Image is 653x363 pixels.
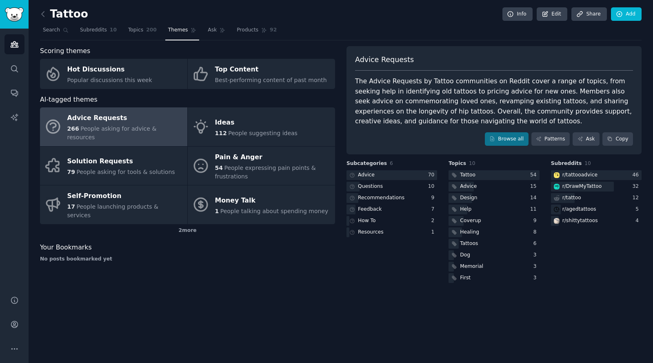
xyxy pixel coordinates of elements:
div: Dog [460,252,470,259]
span: 10 [584,160,591,166]
a: r/tattoo12 [551,193,642,203]
a: Recommendations9 [346,193,437,203]
div: Top Content [215,63,327,76]
div: Help [460,206,471,213]
div: The Advice Requests by Tattoo communities on Reddit cover a range of topics, from seeking help in... [355,76,633,127]
a: Themes [165,24,200,40]
div: Ideas [215,116,298,129]
span: AI-tagged themes [40,95,98,105]
span: People asking for tools & solutions [76,169,175,175]
a: shittytattoosr/shittytattoos4 [551,216,642,226]
div: 1 [431,229,438,236]
div: r/ DrawMyTattoo [562,183,602,190]
span: 92 [270,27,277,34]
div: 7 [431,206,438,213]
a: Solution Requests79People asking for tools & solutions [40,147,187,185]
div: Questions [358,183,383,190]
div: How To [358,217,376,225]
div: 9 [533,217,540,225]
a: Ask [573,132,600,146]
a: Patterns [531,132,570,146]
span: 17 [67,203,75,210]
a: DrawMyTattoor/DrawMyTattoo32 [551,182,642,192]
div: 2 [431,217,438,225]
div: Advice [460,183,477,190]
div: Design [460,194,477,202]
span: Themes [168,27,188,34]
a: Memorial3 [449,262,539,272]
a: Hot DiscussionsPopular discussions this week [40,59,187,89]
span: 79 [67,169,75,175]
span: Topics [449,160,466,167]
a: Advice Requests266People asking for advice & resources [40,107,187,146]
div: 70 [428,171,438,179]
a: Dog3 [449,250,539,261]
a: Products92 [234,24,280,40]
a: Self-Promotion17People launching products & services [40,185,187,224]
div: Advice [358,171,375,179]
span: 54 [215,165,223,171]
a: Ask [205,24,228,40]
span: Subcategories [346,160,387,167]
span: 266 [67,125,79,132]
div: 32 [632,183,642,190]
div: Coverup [460,217,481,225]
span: 6 [390,160,393,166]
div: Advice Requests [67,112,183,125]
div: r/ tattoo [562,194,581,202]
a: tattooadvicer/tattooadvice46 [551,170,642,180]
a: Tattoos6 [449,239,539,249]
span: Ask [208,27,217,34]
a: Top ContentBest-performing content of past month [188,59,335,89]
span: Products [237,27,258,34]
div: Resources [358,229,384,236]
a: Advice70 [346,170,437,180]
div: Memorial [460,263,483,270]
span: Topics [128,27,143,34]
a: Search [40,24,71,40]
a: Advice15 [449,182,539,192]
div: Tattoos [460,240,478,247]
a: agedtattoosr/agedtattoos5 [551,205,642,215]
div: 3 [533,274,540,282]
div: 3 [533,263,540,270]
a: Subreddits10 [77,24,120,40]
span: Advice Requests [355,55,414,65]
span: 10 [469,160,475,166]
img: shittytattoos [554,218,560,224]
a: Money Talk1People talking about spending money [188,185,335,224]
span: 200 [146,27,157,34]
div: 9 [431,194,438,202]
div: 8 [533,229,540,236]
span: Your Bookmarks [40,243,92,253]
div: 11 [530,206,540,213]
div: Money Talk [215,194,329,207]
div: Recommendations [358,194,404,202]
span: People expressing pain points & frustrations [215,165,316,180]
img: agedtattoos [554,207,560,212]
div: 2 more [40,224,335,237]
span: 10 [110,27,117,34]
span: People talking about spending money [220,208,329,214]
a: Healing8 [449,227,539,238]
a: Browse all [485,132,529,146]
div: No posts bookmarked yet [40,256,335,263]
div: 3 [533,252,540,259]
span: Best-performing content of past month [215,77,327,83]
h2: Tattoo [40,8,88,21]
a: Pain & Anger54People expressing pain points & frustrations [188,147,335,185]
a: Topics200 [125,24,160,40]
a: Share [571,7,606,21]
a: How To2 [346,216,437,226]
span: Popular discussions this week [67,77,152,83]
div: r/ tattooadvice [562,171,597,179]
span: Scoring themes [40,46,90,56]
a: Resources1 [346,227,437,238]
div: 6 [533,240,540,247]
a: Help11 [449,205,539,215]
div: Tattoo [460,171,475,179]
div: 14 [530,194,540,202]
div: 10 [428,183,438,190]
a: First3 [449,273,539,283]
img: tattooadvice [554,172,560,178]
